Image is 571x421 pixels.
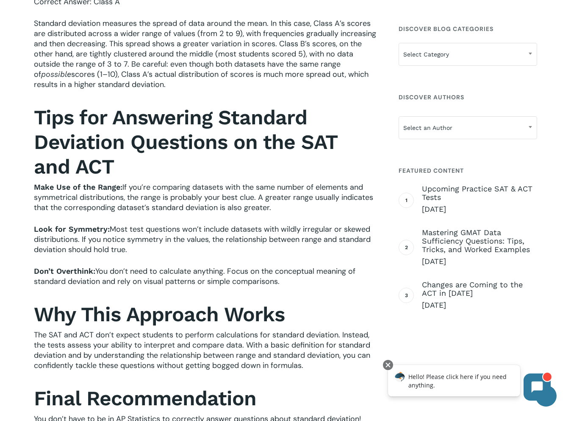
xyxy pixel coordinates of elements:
[422,185,537,202] span: Upcoming Practice SAT & ACT Tests
[422,228,537,267] a: Mastering GMAT Data Sufficiency Questions: Tips, Tricks, and Worked Examples [DATE]
[422,300,537,310] span: [DATE]
[34,182,122,191] strong: Make Use of the Range:
[34,18,376,79] span: Standard deviation measures the spread of data around the mean. In this case, Class A’s scores ar...
[399,43,537,66] span: Select Category
[422,281,537,298] span: Changes are Coming to the ACT in [DATE]
[34,224,371,255] span: Most test questions won’t include datasets with wildly irregular or skewed distributions. If you ...
[422,256,537,267] span: [DATE]
[34,386,256,410] b: Final Recommendation
[34,225,110,233] strong: Look for Symmetry:
[399,90,537,105] h4: Discover Authors
[34,330,370,370] span: The SAT and ACT don’t expect students to perform calculations for standard deviation. Instead, th...
[34,69,369,90] span: scores (1–10), Class A’s actual distribution of scores is much more spread out, which results in ...
[422,204,537,214] span: [DATE]
[422,281,537,310] a: Changes are Coming to the ACT in [DATE] [DATE]
[34,302,285,326] b: Why This Approach Works
[34,105,337,179] b: Tips for Answering Standard Deviation Questions on the SAT and ACT
[422,228,537,254] span: Mastering GMAT Data Sufficiency Questions: Tips, Tricks, and Worked Examples
[34,182,373,213] span: If you’re comparing datasets with the same number of elements and symmetrical distributions, the ...
[34,267,95,275] strong: Don’t Overthink:
[422,185,537,214] a: Upcoming Practice SAT & ACT Tests [DATE]
[379,358,559,409] iframe: Chatbot
[399,119,537,137] span: Select an Author
[34,266,355,286] span: You don’t need to calculate anything. Focus on the conceptual meaning of standard deviation and r...
[41,70,71,79] span: possible
[399,21,537,36] h4: Discover Blog Categories
[399,116,537,139] span: Select an Author
[399,45,537,63] span: Select Category
[399,163,537,178] h4: Featured Content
